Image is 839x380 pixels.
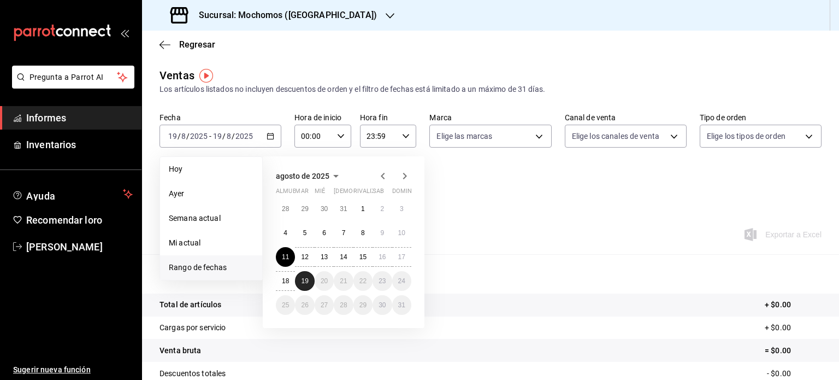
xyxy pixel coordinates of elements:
abbr: 4 de agosto de 2025 [283,229,287,237]
abbr: viernes [353,188,383,199]
input: ---- [190,132,208,141]
abbr: 30 de julio de 2025 [321,205,328,213]
input: -- [212,132,222,141]
font: Inventarios [26,139,76,150]
font: 17 [398,253,405,261]
font: Descuentos totales [159,369,226,378]
button: 1 de agosto de 2025 [353,199,373,219]
font: almuerzo [276,188,308,195]
font: Total de artículos [159,300,221,309]
abbr: 15 de agosto de 2025 [359,253,367,261]
font: 21 [340,277,347,285]
abbr: 26 de agosto de 2025 [301,301,308,309]
button: 31 de julio de 2025 [334,199,353,219]
abbr: 13 de agosto de 2025 [321,253,328,261]
button: 15 de agosto de 2025 [353,247,373,267]
button: 11 de agosto de 2025 [276,247,295,267]
img: Marcador de información sobre herramientas [199,69,213,83]
font: 15 [359,253,367,261]
button: 17 de agosto de 2025 [392,247,411,267]
button: 24 de agosto de 2025 [392,271,411,291]
font: 22 [359,277,367,285]
font: 27 [321,301,328,309]
font: 28 [282,205,289,213]
button: 18 de agosto de 2025 [276,271,295,291]
font: Pregunta a Parrot AI [29,73,104,81]
font: Rango de fechas [169,263,227,272]
font: 4 [283,229,287,237]
button: 30 de agosto de 2025 [373,295,392,315]
font: 18 [282,277,289,285]
abbr: 8 de agosto de 2025 [361,229,365,237]
font: mié [315,188,325,195]
button: 28 de julio de 2025 [276,199,295,219]
font: 19 [301,277,308,285]
font: 26 [301,301,308,309]
button: 28 de agosto de 2025 [334,295,353,315]
font: 8 [361,229,365,237]
button: 16 de agosto de 2025 [373,247,392,267]
button: 12 de agosto de 2025 [295,247,314,267]
font: Los artículos listados no incluyen descuentos de orden y el filtro de fechas está limitado a un m... [159,85,545,93]
abbr: 7 de agosto de 2025 [342,229,346,237]
button: 27 de agosto de 2025 [315,295,334,315]
abbr: 18 de agosto de 2025 [282,277,289,285]
abbr: 3 de agosto de 2025 [400,205,404,213]
font: Marca [429,113,452,122]
button: 22 de agosto de 2025 [353,271,373,291]
font: 20 [321,277,328,285]
font: Elige los canales de venta [572,132,659,141]
font: 16 [379,253,386,261]
abbr: miércoles [315,188,325,199]
abbr: 20 de agosto de 2025 [321,277,328,285]
button: 21 de agosto de 2025 [334,271,353,291]
abbr: 1 de agosto de 2025 [361,205,365,213]
abbr: 24 de agosto de 2025 [398,277,405,285]
button: 25 de agosto de 2025 [276,295,295,315]
font: Sucursal: Mochomos ([GEOGRAPHIC_DATA]) [199,10,377,20]
button: 26 de agosto de 2025 [295,295,314,315]
abbr: lunes [276,188,308,199]
abbr: 17 de agosto de 2025 [398,253,405,261]
abbr: 22 de agosto de 2025 [359,277,367,285]
abbr: 28 de julio de 2025 [282,205,289,213]
abbr: 12 de agosto de 2025 [301,253,308,261]
button: 23 de agosto de 2025 [373,271,392,291]
abbr: 16 de agosto de 2025 [379,253,386,261]
font: Cargas por servicio [159,323,226,332]
font: 7 [342,229,346,237]
font: + $0.00 [765,323,791,332]
button: 3 de agosto de 2025 [392,199,411,219]
button: 31 de agosto de 2025 [392,295,411,315]
button: 19 de agosto de 2025 [295,271,314,291]
font: mar [295,188,308,195]
font: Ayuda [26,190,56,202]
font: Hora de inicio [294,113,341,122]
button: 20 de agosto de 2025 [315,271,334,291]
font: / [178,132,181,141]
font: 1 [361,205,365,213]
font: 6 [322,229,326,237]
button: 14 de agosto de 2025 [334,247,353,267]
font: - [209,132,211,141]
abbr: 9 de agosto de 2025 [380,229,384,237]
font: agosto de 2025 [276,172,329,180]
abbr: 2 de agosto de 2025 [380,205,384,213]
font: 29 [301,205,308,213]
button: 8 de agosto de 2025 [353,223,373,243]
font: Regresar [179,39,215,50]
input: -- [181,132,186,141]
font: [DEMOGRAPHIC_DATA] [334,188,398,195]
input: -- [168,132,178,141]
font: Mi actual [169,238,200,247]
font: Hora fin [360,113,388,122]
font: [PERSON_NAME] [26,241,103,253]
font: Semana actual [169,214,221,223]
font: 28 [340,301,347,309]
font: 12 [301,253,308,261]
button: 2 de agosto de 2025 [373,199,392,219]
input: -- [226,132,232,141]
abbr: domingo [392,188,418,199]
font: 29 [359,301,367,309]
font: 24 [398,277,405,285]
